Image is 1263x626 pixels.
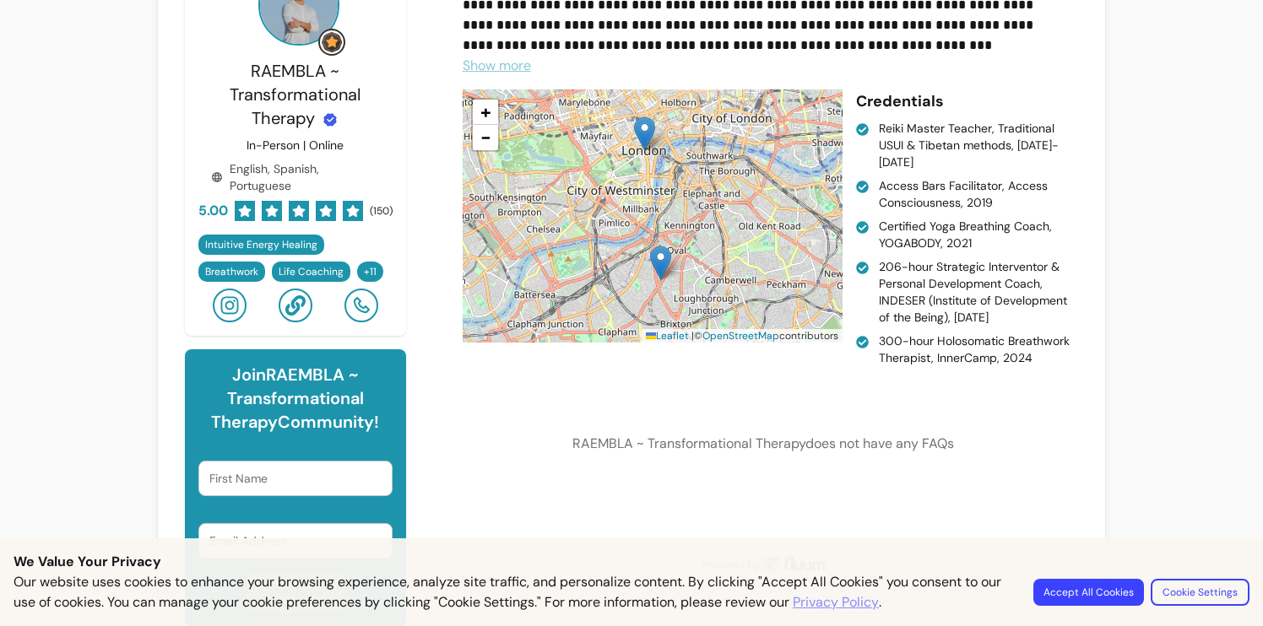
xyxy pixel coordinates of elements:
[856,89,1052,113] p: Credentials
[634,116,655,151] img: RAEMBLA ~ Transformational Therapy
[793,592,879,613] a: Privacy Policy
[360,265,380,278] span: + 11
[209,470,382,487] input: First Name
[646,329,689,343] a: Leaflet
[473,125,498,150] a: Zoom out
[205,238,317,251] span: Intuitive Energy Healing
[211,160,380,194] div: English, Spanish, Portuguese
[370,204,393,218] span: ( 150 )
[14,572,1013,613] p: Our website uses cookies to enhance your browsing experience, analyze site traffic, and personali...
[480,100,491,124] span: +
[702,329,779,343] a: OpenStreetMap
[856,177,1052,211] li: Access Bars Facilitator, Access Consciousness, 2019
[480,125,491,149] span: −
[856,332,1052,366] li: 300-hour Holosomatic Breathwork Therapist, InnerCamp, 2024
[691,329,694,343] span: |
[209,532,382,549] input: Email Address
[856,120,1052,170] li: Reiki Master Teacher, Traditional USUI & Tibetan methods, [DATE]-[DATE]
[650,246,671,280] img: RAEMBLA ~ Transformational Therapy
[463,57,531,74] span: Show more
[322,32,342,52] img: Grow
[230,60,360,129] span: RAEMBLA ~ Transformational Therapy
[198,201,228,221] span: 5.00
[247,137,344,154] p: In-Person | Online
[572,434,954,454] p: RAEMBLA ~ Transformational Therapy does not have any FAQs
[856,218,1052,251] li: Certified Yoga Breathing Coach, YOGABODY, 2021
[1151,579,1249,606] button: Cookie Settings
[205,265,258,278] span: Breathwork
[198,363,393,434] h6: Join RAEMBLA ~ Transformational Therapy Community!
[279,265,344,278] span: Life Coaching
[856,258,1052,326] li: 206-hour Strategic Interventor & Personal Development Coach, INDESER (Institute of Development of...
[642,329,843,343] div: © contributors
[1033,579,1144,606] button: Accept All Cookies
[14,552,1249,572] p: We Value Your Privacy
[473,100,498,125] a: Zoom in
